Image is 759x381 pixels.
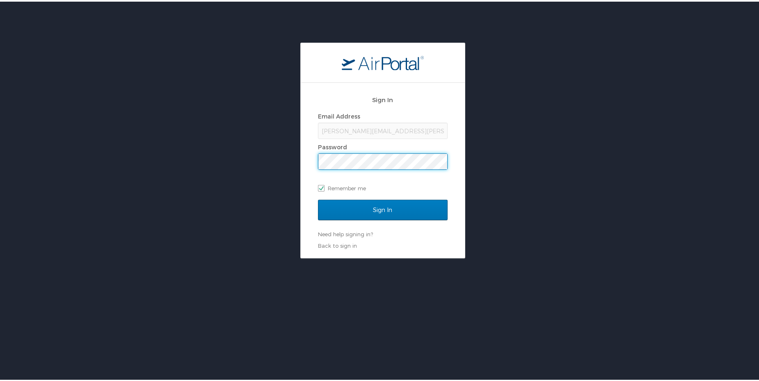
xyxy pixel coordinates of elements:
a: Need help signing in? [318,229,373,236]
img: logo [342,54,424,68]
a: Back to sign in [318,241,357,247]
label: Remember me [318,180,448,193]
h2: Sign In [318,94,448,103]
label: Email Address [318,111,360,118]
label: Password [318,142,347,149]
input: Sign In [318,198,448,219]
